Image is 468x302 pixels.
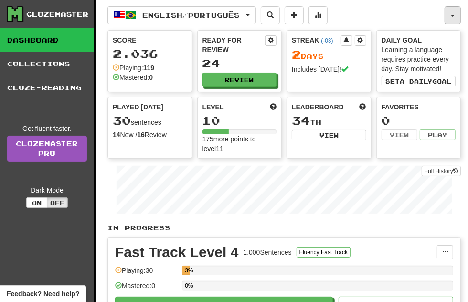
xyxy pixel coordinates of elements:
[107,6,256,24] button: English/Português
[382,115,456,127] div: 0
[7,136,87,162] a: ClozemasterPro
[202,73,277,87] button: Review
[420,129,456,140] button: Play
[143,11,240,19] span: English / Português
[202,115,277,127] div: 10
[202,102,224,112] span: Level
[202,134,277,153] div: 175 more points to level 11
[113,63,154,73] div: Playing:
[308,6,328,24] button: More stats
[7,185,87,195] div: Dark Mode
[113,35,187,45] div: Score
[115,245,239,259] div: Fast Track Level 4
[292,35,341,45] div: Streak
[400,78,432,85] span: a daily
[292,130,366,140] button: View
[113,102,163,112] span: Played [DATE]
[113,115,187,127] div: sentences
[292,115,366,127] div: th
[285,6,304,24] button: Add sentence to collection
[47,197,68,208] button: Off
[382,76,456,86] button: Seta dailygoal
[382,45,456,74] div: Learning a language requires practice every day. Stay motivated!
[113,114,131,127] span: 30
[115,281,177,297] div: Mastered: 0
[270,102,277,112] span: Score more points to level up
[292,49,366,61] div: Day s
[382,102,456,112] div: Favorites
[113,48,187,60] div: 2.036
[26,197,47,208] button: On
[137,131,145,139] strong: 16
[382,129,417,140] button: View
[292,102,344,112] span: Leaderboard
[321,37,333,44] a: (-03)
[292,114,310,127] span: 34
[143,64,154,72] strong: 119
[202,35,266,54] div: Ready for Review
[382,35,456,45] div: Daily Goal
[297,247,351,258] button: Fluency Fast Track
[113,130,187,140] div: New / Review
[244,248,292,257] div: 1.000 Sentences
[360,102,366,112] span: This week in points, UTC
[7,124,87,133] div: Get fluent faster.
[422,166,461,176] button: Full History
[261,6,280,24] button: Search sentences
[115,266,177,281] div: Playing: 30
[113,73,153,82] div: Mastered:
[185,266,190,275] div: 3%
[202,57,277,69] div: 24
[7,289,79,299] span: Open feedback widget
[292,48,301,61] span: 2
[292,65,366,74] div: Includes [DATE]!
[26,10,88,19] div: Clozemaster
[107,223,461,233] p: In Progress
[149,74,153,81] strong: 0
[113,131,120,139] strong: 14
